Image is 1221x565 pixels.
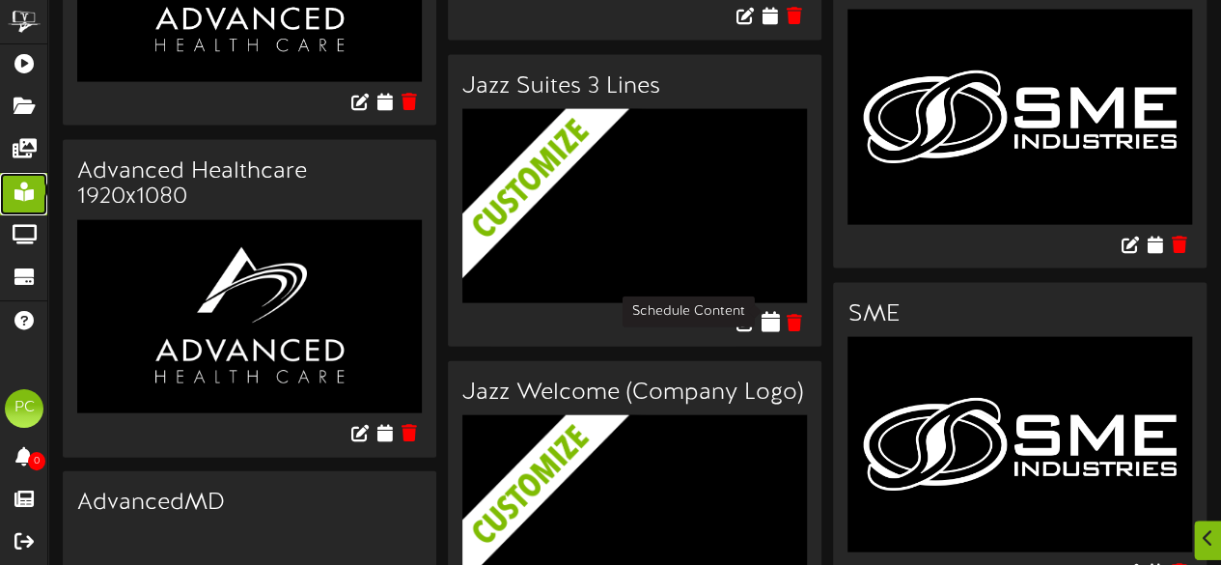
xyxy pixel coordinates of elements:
img: cb6c8ce7-7247-4c29-852a-03e30aa5b741.png [847,10,1192,225]
h3: SME [847,302,1192,327]
h3: Advanced Healthcare 1920x1080 [77,159,422,211]
h3: AdvancedMD [77,491,422,516]
img: 9e93bc5d-e4ab-486a-8b37-247b6d3a2c38.png [847,337,1192,552]
h3: Jazz Suites 3 Lines [462,74,807,99]
span: 0 [28,452,45,470]
div: PC [5,389,43,428]
h3: Jazz Welcome (Company Logo) [462,381,807,406]
img: customize_overlay-33eb2c126fd3cb1579feece5bc878b72.png [462,109,836,357]
img: b690dabd-b6bc-498b-ae35-ec493208405d.png [77,220,422,414]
